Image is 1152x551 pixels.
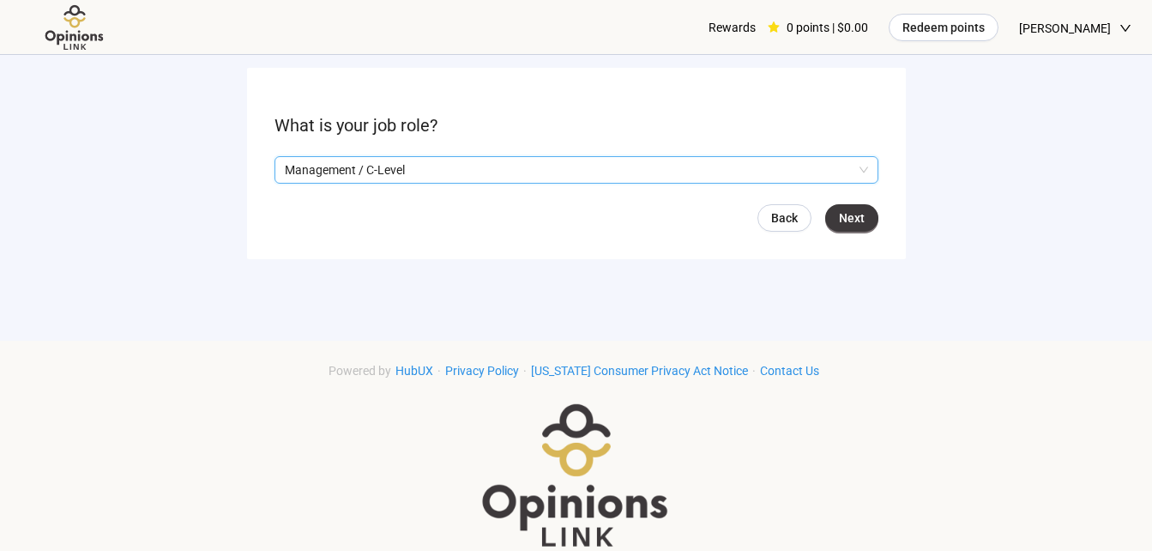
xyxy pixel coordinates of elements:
p: What is your job role? [274,112,878,139]
a: Privacy Policy [441,364,523,378]
a: HubUX [391,364,437,378]
span: Next [839,209,865,227]
button: Redeem points [889,14,998,41]
div: · · · [329,361,823,380]
a: [US_STATE] Consumer Privacy Act Notice [527,364,752,378]
p: Management / C-Level [285,157,853,183]
a: Contact Us [756,364,823,378]
span: star [768,21,780,33]
span: Back [771,209,798,227]
button: Next [825,204,878,232]
span: Powered by [329,364,391,378]
a: Back [757,204,811,232]
span: [PERSON_NAME] [1019,1,1111,56]
span: Redeem points [902,18,985,37]
span: down [1119,22,1131,34]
